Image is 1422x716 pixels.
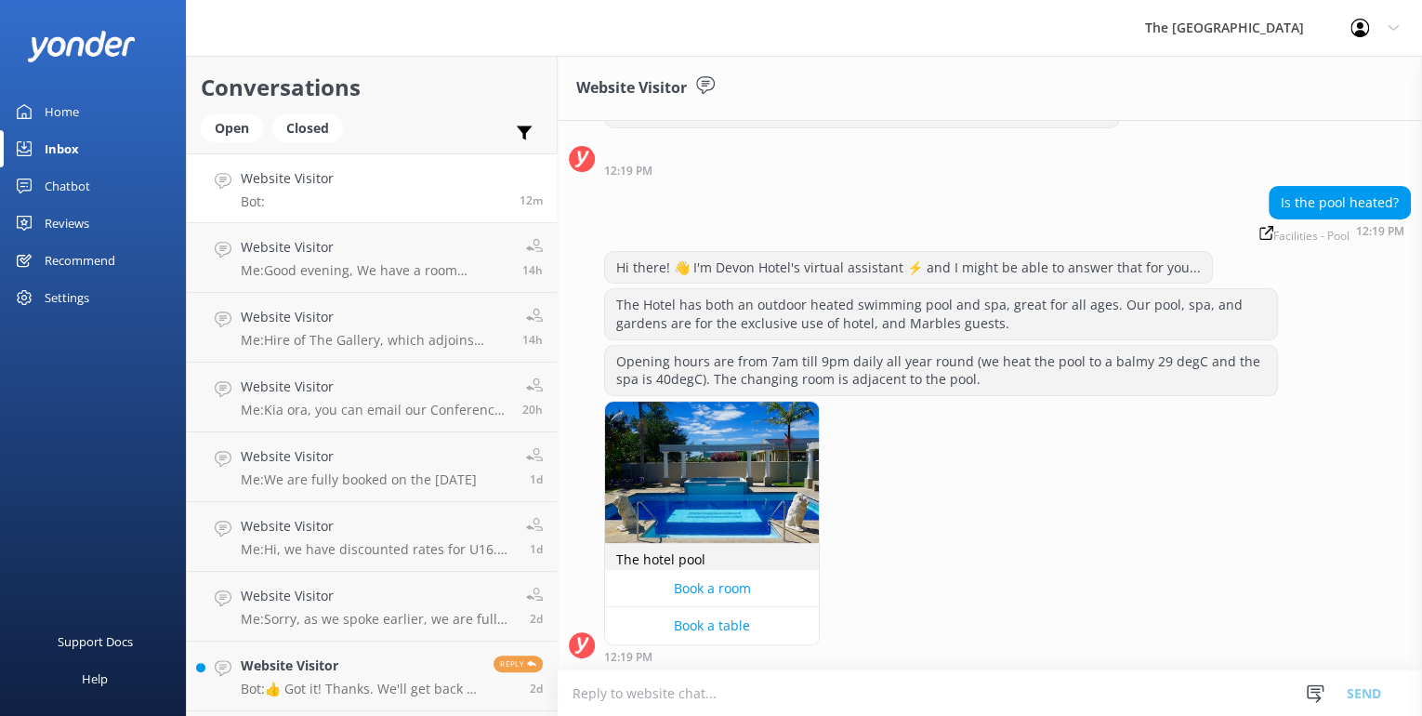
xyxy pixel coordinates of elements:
div: Settings [45,279,89,316]
h4: Website Visitor [241,307,508,327]
span: 08:52pm 11-Aug-2025 (UTC +12:00) Pacific/Auckland [530,681,543,696]
span: 10:20pm 13-Aug-2025 (UTC +12:00) Pacific/Auckland [522,262,543,278]
div: The hotel pool [605,402,819,543]
a: Website VisitorMe:We are fully booked on the [DATE]1d [187,432,557,502]
a: Book a room [605,570,819,607]
h4: Website Visitor [241,656,480,676]
div: Closed [272,114,343,142]
p: Me: We are fully booked on the [DATE] [241,471,477,488]
div: Is the pool heated? [1270,187,1410,219]
p: Bot: 👍 Got it! Thanks. We'll get back to you as soon as we can [241,681,480,697]
span: Reply [494,656,543,672]
div: 12:19pm 14-Aug-2025 (UTC +12:00) Pacific/Auckland [1253,224,1411,242]
span: 04:19pm 13-Aug-2025 (UTC +12:00) Pacific/Auckland [522,402,543,418]
a: Website VisitorMe:Hire of The Gallery, which adjoins Marbles, is $250.14h [187,293,557,363]
div: The Hotel has both an outdoor heated swimming pool and spa, great for all ages. Our pool, spa, an... [605,289,1277,338]
a: Website VisitorMe:Hi, we have discounted rates for U16. 18 year Olds are considered as adults.1d [187,502,557,572]
div: The hotel pool [605,543,819,570]
p: Me: Hire of The Gallery, which adjoins Marbles, is $250. [241,332,508,349]
div: 12:19pm 14-Aug-2025 (UTC +12:00) Pacific/Auckland [604,650,820,663]
p: Me: Hi, we have discounted rates for U16. 18 year Olds are considered as adults. [241,541,512,558]
strong: 12:19 PM [604,652,652,663]
span: 10:01pm 13-Aug-2025 (UTC +12:00) Pacific/Auckland [522,332,543,348]
a: Website VisitorMe:Kia ora, you can email our Conference & Events Manager [PERSON_NAME][EMAIL_ADDR... [187,363,557,432]
span: 12:19pm 14-Aug-2025 (UTC +12:00) Pacific/Auckland [520,192,543,208]
h4: Website Visitor [241,237,508,258]
span: 09:53am 12-Aug-2025 (UTC +12:00) Pacific/Auckland [530,611,543,627]
p: Bot: [241,193,334,210]
div: Open [201,114,263,142]
a: Open [201,117,272,138]
strong: 12:19 PM [1356,226,1404,242]
div: Help [82,660,108,697]
h4: Website Visitor [241,446,477,467]
p: Me: Good evening, We have a room available which has a Queen bed, a Single bed and a trundler bed... [241,262,508,279]
a: Closed [272,117,352,138]
div: Hi there! 👋 I'm Devon Hotel's virtual assistant ⚡ and I might be able to answer that for you... [605,252,1212,284]
a: Website VisitorBot:12m [187,153,557,223]
h3: Website Visitor [576,76,687,100]
h4: Website Visitor [241,377,508,397]
p: Me: Sorry, as we spoke earlier, we are fully booked on 28/08. [241,611,512,628]
p: Me: Kia ora, you can email our Conference & Events Manager [PERSON_NAME][EMAIL_ADDRESS][DOMAIN_NAME] [241,402,508,418]
img: yonder-white-logo.png [28,31,135,61]
div: Recommend [45,242,115,279]
h2: Conversations [201,70,543,105]
strong: 12:19 PM [604,166,652,177]
div: 12:19pm 14-Aug-2025 (UTC +12:00) Pacific/Auckland [604,164,1119,177]
span: 05:51pm 12-Aug-2025 (UTC +12:00) Pacific/Auckland [530,541,543,557]
div: Opening hours are from 7am till 9pm daily all year round (we heat the pool to a balmy 29 degC and... [605,346,1277,395]
span: 10:20am 13-Aug-2025 (UTC +12:00) Pacific/Auckland [530,471,543,487]
h4: Website Visitor [241,586,512,606]
div: Home [45,93,79,130]
a: Website VisitorBot:👍 Got it! Thanks. We'll get back to you as soon as we canReply2d [187,642,557,711]
span: Facilities - Pool [1259,226,1350,242]
a: Website VisitorMe:Good evening, We have a room available which has a Queen bed, a Single bed and ... [187,223,557,293]
a: Website VisitorMe:Sorry, as we spoke earlier, we are fully booked on 28/08.2d [187,572,557,642]
div: Support Docs [58,623,133,660]
h4: Website Visitor [241,516,512,537]
div: Reviews [45,205,89,242]
h4: Website Visitor [241,168,334,189]
div: Chatbot [45,167,90,205]
button: Book a table [605,607,819,644]
div: Inbox [45,130,79,167]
